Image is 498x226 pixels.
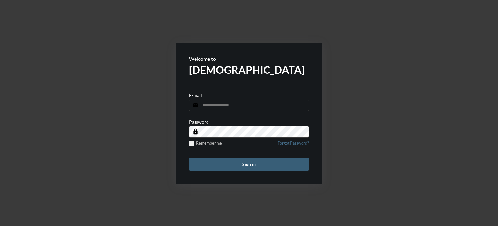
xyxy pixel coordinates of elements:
[189,63,309,76] h2: [DEMOGRAPHIC_DATA]
[189,56,309,62] p: Welcome to
[189,158,309,171] button: Sign in
[278,141,309,150] a: Forgot Password?
[189,141,222,146] label: Remember me
[189,92,202,98] p: E-mail
[189,119,209,125] p: Password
